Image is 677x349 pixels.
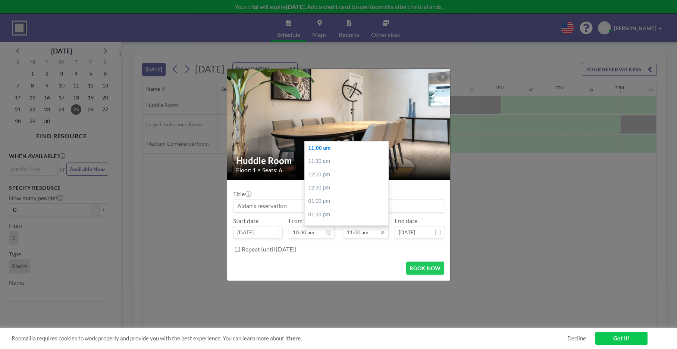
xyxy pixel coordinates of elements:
div: 11:00 am [305,142,392,155]
div: 01:00 pm [305,195,392,208]
a: Decline [567,335,586,342]
button: BOOK NOW [406,262,444,275]
span: • [258,167,260,173]
label: End date [395,217,417,225]
label: Start date [233,217,258,225]
label: From [289,217,303,225]
a: here. [289,335,302,342]
span: Floor: 1 [236,166,256,174]
input: Aidan's reservation [233,200,444,212]
div: 12:30 pm [305,181,392,195]
label: Repeat (until [DATE]) [242,245,297,253]
h2: Huddle Room [236,155,442,166]
div: 01:30 pm [305,208,392,222]
span: Seats: 6 [262,166,282,174]
span: - [338,220,340,236]
div: 12:00 pm [305,168,392,182]
div: 02:00 pm [305,221,392,235]
img: 537.jpg [227,49,451,199]
div: 11:30 am [305,155,392,168]
span: Roomzilla requires cookies to work properly and provide you with the best experience. You can lea... [12,335,567,342]
a: Got it! [595,332,648,345]
label: Title [233,190,251,198]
